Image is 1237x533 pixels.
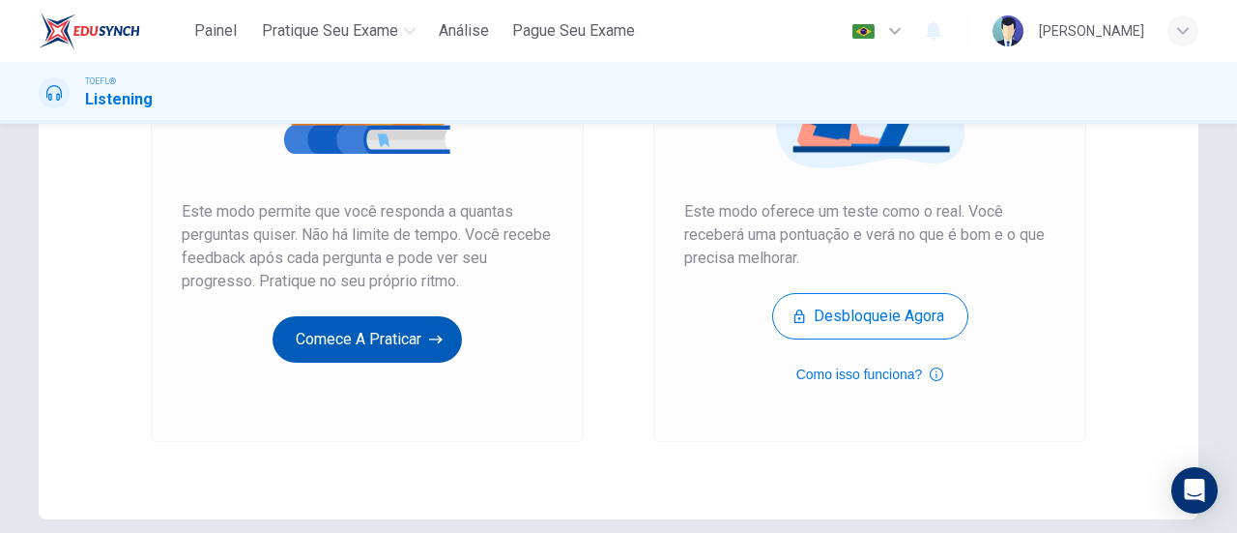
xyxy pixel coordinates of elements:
button: Pratique seu exame [254,14,423,48]
div: Open Intercom Messenger [1171,467,1218,514]
button: Painel [185,14,246,48]
span: Painel [194,19,237,43]
button: Como isso funciona? [796,363,944,386]
span: Análise [439,19,489,43]
button: Análise [431,14,497,48]
span: TOEFL® [85,74,116,88]
button: Desbloqueie agora [772,293,968,340]
button: Pague Seu Exame [504,14,643,48]
a: EduSynch logo [39,12,185,50]
button: Comece a praticar [273,316,462,363]
img: EduSynch logo [39,12,140,50]
img: Profile picture [992,15,1023,46]
h1: Listening [85,88,153,111]
img: pt [851,24,876,39]
div: [PERSON_NAME] [1039,19,1144,43]
span: Pague Seu Exame [512,19,635,43]
span: Este modo permite que você responda a quantas perguntas quiser. Não há limite de tempo. Você rece... [182,200,553,293]
span: Pratique seu exame [262,19,398,43]
span: Este modo oferece um teste como o real. Você receberá uma pontuação e verá no que é bom e o que p... [684,200,1055,270]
